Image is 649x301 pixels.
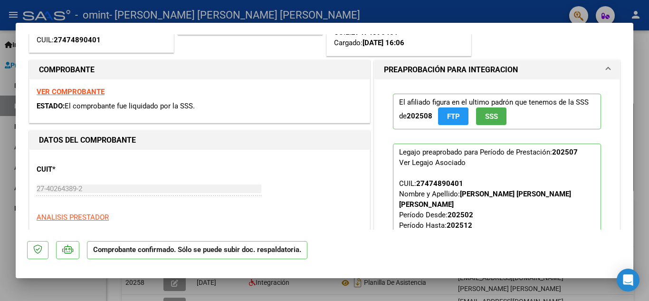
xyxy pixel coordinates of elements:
[39,136,136,145] strong: DATOS DEL COMPROBANTE
[37,102,65,110] span: ESTADO:
[374,60,620,79] mat-expansion-panel-header: PREAPROBACIÓN PARA INTEGRACION
[399,190,571,209] strong: [PERSON_NAME] [PERSON_NAME] [PERSON_NAME]
[374,79,620,278] div: PREAPROBACIÓN PARA INTEGRACION
[399,179,571,251] span: CUIL: Nombre y Apellido: Período Desde: Período Hasta: Admite Dependencia:
[617,269,639,291] div: Open Intercom Messenger
[54,35,101,46] div: 27474890401
[476,107,506,125] button: SSS
[447,112,460,121] span: FTP
[485,112,498,121] span: SSS
[37,87,105,96] a: VER COMPROBANTE
[65,102,195,110] span: El comprobante fue liquidado por la SSS.
[39,65,95,74] strong: COMPROBANTE
[87,241,307,260] p: Comprobante confirmado. Sólo se puede subir doc. respaldatoria.
[438,107,468,125] button: FTP
[393,144,601,256] p: Legajo preaprobado para Período de Prestación:
[448,211,473,219] strong: 202502
[384,64,518,76] h1: PREAPROBACIÓN PARA INTEGRACION
[447,221,472,230] strong: 202512
[399,157,466,168] div: Ver Legajo Asociado
[416,178,463,189] div: 27474890401
[407,112,432,120] strong: 202508
[552,148,578,156] strong: 202507
[37,164,134,175] p: CUIT
[363,39,404,47] strong: [DATE] 16:06
[393,94,601,129] p: El afiliado figura en el ultimo padrón que tenemos de la SSS de
[37,213,109,222] span: ANALISIS PRESTADOR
